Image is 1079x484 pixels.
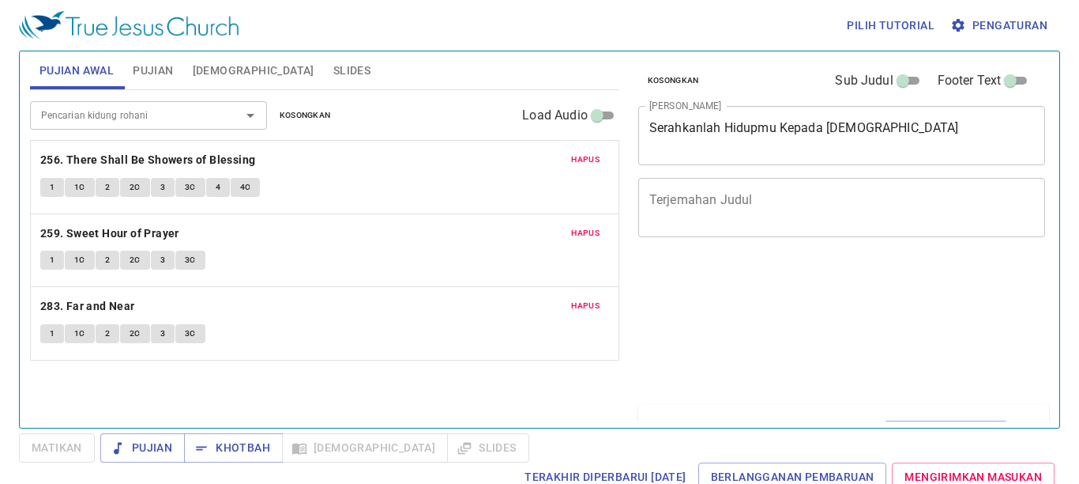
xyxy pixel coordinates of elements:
[113,438,172,458] span: Pujian
[96,251,119,270] button: 2
[571,226,600,240] span: Hapus
[522,106,588,125] span: Load Audio
[270,106,340,125] button: Kosongkan
[571,153,600,167] span: Hapus
[206,178,230,197] button: 4
[571,299,600,313] span: Hapus
[953,16,1047,36] span: Pengaturan
[74,253,85,267] span: 1C
[185,253,196,267] span: 3C
[130,253,141,267] span: 2C
[562,224,609,243] button: Hapus
[840,11,941,40] button: Pilih tutorial
[160,327,165,341] span: 3
[40,150,256,170] b: 256. There Shall Be Showers of Blessing
[50,180,55,195] span: 1
[240,180,251,195] span: 4C
[74,180,85,195] span: 1C
[197,438,270,458] span: Khotbah
[184,433,283,463] button: Khotbah
[40,178,64,197] button: 1
[151,178,175,197] button: 3
[39,61,114,81] span: Pujian Awal
[648,74,699,88] span: Kosongkan
[231,178,261,197] button: 4C
[19,11,239,40] img: True Jesus Church
[239,104,261,127] button: Open
[65,251,95,270] button: 1C
[40,224,179,244] b: 259. Sweet Hour of Prayer
[130,327,141,341] span: 2C
[40,297,135,316] b: 283. Far and Near
[40,251,64,270] button: 1
[884,421,1008,441] button: Tambah ke Daftar
[562,150,609,169] button: Hapus
[105,253,110,267] span: 2
[160,253,165,267] span: 3
[120,324,150,343] button: 2C
[100,433,185,463] button: Pujian
[133,61,173,81] span: Pujian
[175,324,205,343] button: 3C
[649,120,1035,150] textarea: Serahkanlah Hidupmu Kepada [DEMOGRAPHIC_DATA]
[96,324,119,343] button: 2
[175,251,205,270] button: 3C
[193,61,314,81] span: [DEMOGRAPHIC_DATA]
[638,71,709,90] button: Kosongkan
[216,180,220,195] span: 4
[40,224,182,244] button: 259. Sweet Hour of Prayer
[40,324,64,343] button: 1
[835,71,893,90] span: Sub Judul
[185,180,196,195] span: 3C
[40,297,137,316] button: 283. Far and Near
[65,178,95,197] button: 1C
[280,108,331,123] span: Kosongkan
[938,71,1002,90] span: Footer Text
[151,251,175,270] button: 3
[175,178,205,197] button: 3C
[50,327,55,341] span: 1
[65,324,95,343] button: 1C
[638,405,1049,457] div: Daftar Khotbah(0)KosongkanTambah ke Daftar
[74,327,85,341] span: 1C
[151,324,175,343] button: 3
[105,327,110,341] span: 2
[105,180,110,195] span: 2
[40,150,258,170] button: 256. There Shall Be Showers of Blessing
[130,180,141,195] span: 2C
[562,297,609,316] button: Hapus
[160,180,165,195] span: 3
[333,61,370,81] span: Slides
[120,178,150,197] button: 2C
[185,327,196,341] span: 3C
[947,11,1054,40] button: Pengaturan
[50,253,55,267] span: 1
[120,251,150,270] button: 2C
[632,254,966,399] iframe: from-child
[96,178,119,197] button: 2
[847,16,934,36] span: Pilih tutorial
